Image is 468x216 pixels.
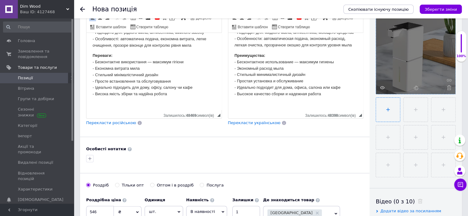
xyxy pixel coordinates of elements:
button: Скопіювати існуючу позицію [343,5,414,14]
span: Замовлення та повідомлення [18,49,57,60]
button: Зберегти зміни [420,5,462,14]
div: Повернутися назад [80,7,85,12]
span: Потягніть для зміни розмірів [359,114,362,117]
div: Тільки опт [122,183,144,188]
div: Кiлькiсть символiв [163,112,217,118]
span: Створити таблицю [277,25,310,30]
b: Де знаходиться товар [263,198,314,202]
a: Створити таблицю [130,23,169,30]
button: Чат з покупцем [454,179,466,191]
span: Акції та промокоди [18,144,57,155]
span: Позиції [18,75,33,81]
div: 100% Якість заповнення [456,31,466,62]
b: Наявність [186,198,209,202]
span: Видалені позиції [18,160,53,165]
span: Імпорт [18,133,32,139]
div: Оптом і в роздріб [157,183,194,188]
b: Особисті нотатки [86,147,126,151]
div: Кiлькiсть символiв [305,112,359,118]
span: Вставити шаблон [237,25,268,30]
span: В наявності [190,209,215,214]
span: [DEMOGRAPHIC_DATA] [18,197,63,202]
span: 48398 [328,113,338,118]
span: Сезонні знижки [18,107,57,118]
iframe: Редактор, AE5A45E3-40F8-4DA3-BC32-E9C2AF422E9D [86,33,222,110]
b: Залишки [232,198,253,202]
span: Товари та послуги [18,65,57,70]
b: Одиниця [145,198,165,202]
div: Послуга [206,183,224,188]
span: ₴ [118,210,121,214]
span: Категорії [18,123,37,128]
div: Роздріб [93,183,109,188]
span: Вітрина [18,86,34,91]
a: Вставити шаблон [231,23,269,30]
span: Потягніть для зміни розмірів [217,114,220,117]
div: 100% [456,54,466,58]
b: Роздрібна ціна [86,198,121,202]
input: Пошук [3,22,73,33]
span: Dim Wood [20,4,66,9]
span: Створити таблицю [135,25,168,30]
span: Скопіювати існуючу позицію [348,7,409,12]
h1: Нова позиція [92,6,137,13]
iframe: Редактор, E5C45FB8-3EFD-40D4-9C77-DF1955747A72 [228,33,363,110]
span: Вставити шаблон [95,25,126,30]
div: Ваш ID: 4127468 [20,9,74,15]
span: 48469 [186,113,196,118]
span: Відео (0 з 10) [376,198,415,205]
span: Головна [18,38,35,44]
a: Створити таблицю [271,23,311,30]
span: Відновлення позицій [18,171,57,182]
span: Характеристики [18,187,53,192]
span: [GEOGRAPHIC_DATA] [270,211,313,215]
span: Додати відео за посиланням [380,209,441,213]
span: Перекласти українською [228,120,281,125]
i: Зберегти зміни [425,7,457,12]
span: Перекласти російською [86,120,136,125]
a: Вставити шаблон [89,23,127,30]
span: Групи та добірки [18,96,54,102]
